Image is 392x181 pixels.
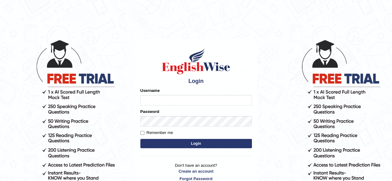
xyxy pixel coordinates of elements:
label: Username [140,88,160,93]
a: Create an account [140,168,252,174]
label: Remember me [140,130,173,136]
input: Remember me [140,131,144,135]
button: Login [140,139,252,148]
label: Password [140,109,159,114]
h4: Login [140,78,252,84]
img: Logo of English Wise sign in for intelligent practice with AI [161,47,231,75]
